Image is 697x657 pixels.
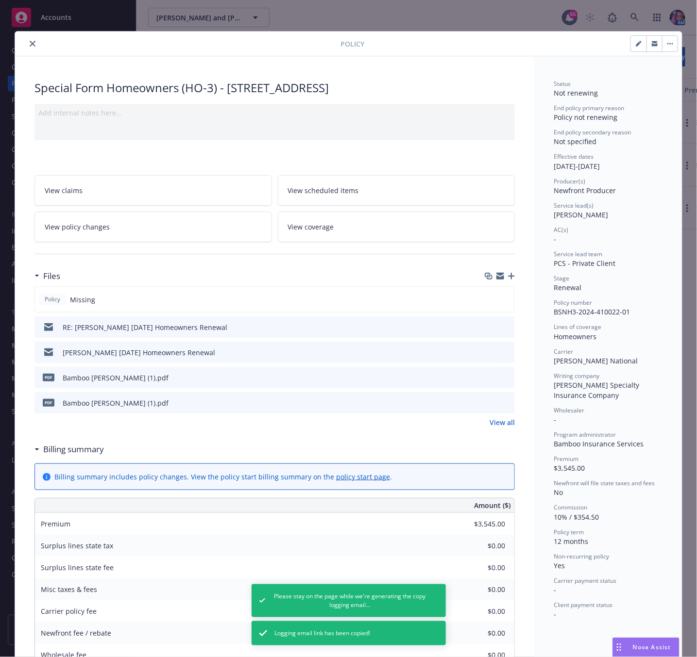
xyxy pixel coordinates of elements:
[41,563,114,572] span: Surplus lines state fee
[554,356,638,365] span: [PERSON_NAME] National
[34,270,60,282] div: Files
[27,38,38,49] button: close
[554,283,581,292] span: Renewal
[554,609,556,619] span: -
[43,295,62,304] span: Policy
[554,372,599,380] span: Writing company
[43,374,54,381] span: pdf
[63,398,169,408] div: Bamboo [PERSON_NAME] (1).pdf
[448,604,511,619] input: 0.00
[554,88,598,98] span: Not renewing
[554,528,584,536] span: Policy term
[448,582,511,597] input: 0.00
[554,201,594,210] span: Service lead(s)
[63,322,227,332] div: RE: [PERSON_NAME] [DATE] Homeowners Renewal
[474,500,510,510] span: Amount ($)
[554,128,631,136] span: End policy secondary reason
[554,113,617,122] span: Policy not renewing
[448,539,511,553] input: 0.00
[554,152,594,161] span: Effective dates
[554,455,578,463] span: Premium
[34,443,104,456] div: Billing summary
[490,417,515,427] a: View all
[448,560,511,575] input: 0.00
[41,541,113,550] span: Surplus lines state tax
[554,585,556,594] span: -
[34,175,272,206] a: View claims
[554,210,608,219] span: [PERSON_NAME]
[448,517,511,531] input: 0.00
[38,108,511,118] div: Add internal notes here...
[63,347,215,358] div: [PERSON_NAME] [DATE] Homeowners Renewal
[41,628,111,638] span: Newfront fee / rebate
[554,439,644,448] span: Bamboo Insurance Services
[275,629,371,638] span: Logging email link has been copied!
[554,503,587,511] span: Commission
[554,380,641,400] span: [PERSON_NAME] Specialty Insurance Company
[43,443,104,456] h3: Billing summary
[70,295,95,305] span: Missing
[554,347,573,356] span: Carrier
[34,212,272,242] a: View policy changes
[63,373,169,383] div: Bamboo [PERSON_NAME] (1).pdf
[448,626,511,641] input: 0.00
[340,39,364,49] span: Policy
[554,186,616,195] span: Newfront Producer
[554,430,616,439] span: Program administrator
[554,152,663,171] div: [DATE] - [DATE]
[554,177,585,185] span: Producer(s)
[554,307,630,316] span: BSNH3-2024-410022-01
[554,259,615,268] span: PCS - Private Client
[554,406,584,414] span: Wholesaler
[554,463,585,473] span: $3,545.00
[502,373,511,383] button: preview file
[554,552,609,560] span: Non-recurring policy
[502,347,511,358] button: preview file
[554,137,596,146] span: Not specified
[45,185,83,196] span: View claims
[54,472,392,482] div: Billing summary includes policy changes. View the policy start billing summary on the .
[612,638,680,657] button: Nova Assist
[487,322,494,332] button: download file
[487,373,494,383] button: download file
[554,104,624,112] span: End policy primary reason
[34,80,515,96] div: Special Form Homeowners (HO-3) - [STREET_ADDRESS]
[613,638,625,657] div: Drag to move
[487,347,494,358] button: download file
[45,222,110,232] span: View policy changes
[288,185,359,196] span: View scheduled items
[554,415,556,424] span: -
[336,472,390,481] a: policy start page
[43,270,60,282] h3: Files
[554,250,602,258] span: Service lead team
[554,298,592,307] span: Policy number
[41,585,97,594] span: Misc taxes & fees
[554,576,616,585] span: Carrier payment status
[554,561,565,570] span: Yes
[554,537,588,546] span: 12 months
[633,643,671,651] span: Nova Assist
[278,212,515,242] a: View coverage
[487,398,494,408] button: download file
[554,488,563,497] span: No
[502,322,511,332] button: preview file
[288,222,334,232] span: View coverage
[554,479,655,487] span: Newfront will file state taxes and fees
[554,323,601,331] span: Lines of coverage
[502,398,511,408] button: preview file
[554,512,599,522] span: 10% / $354.50
[554,80,571,88] span: Status
[554,226,568,234] span: AC(s)
[554,601,612,609] span: Client payment status
[41,519,70,528] span: Premium
[278,175,515,206] a: View scheduled items
[43,399,54,406] span: pdf
[554,274,569,282] span: Stage
[554,234,556,244] span: -
[554,332,596,341] span: Homeowners
[41,607,97,616] span: Carrier policy fee
[273,592,426,609] span: Please stay on the page while we're generating the copy logging email...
